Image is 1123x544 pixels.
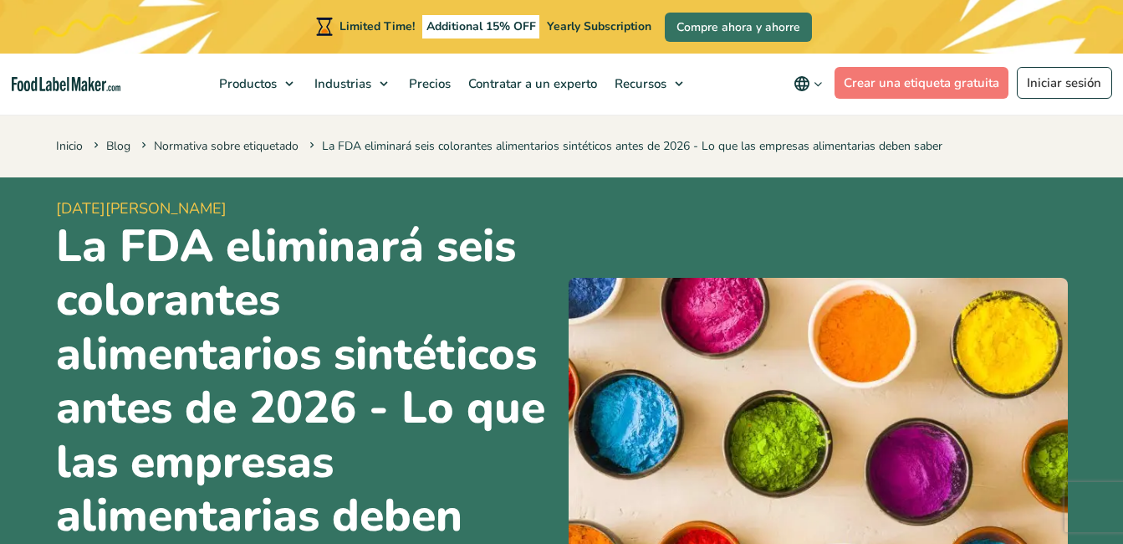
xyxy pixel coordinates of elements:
[547,18,651,34] span: Yearly Subscription
[211,54,302,114] a: Productos
[401,54,456,114] a: Precios
[306,138,942,154] span: La FDA eliminará seis colorantes alimentarios sintéticos antes de 2026 - Lo que las empresas alim...
[606,54,692,114] a: Recursos
[404,75,452,92] span: Precios
[214,75,278,92] span: Productos
[106,138,130,154] a: Blog
[56,198,555,220] span: [DATE][PERSON_NAME]
[665,13,812,42] a: Compre ahora y ahorre
[835,67,1009,99] a: Crear una etiqueta gratuita
[309,75,373,92] span: Industrias
[422,15,540,38] span: Additional 15% OFF
[339,18,415,34] span: Limited Time!
[460,54,602,114] a: Contratar a un experto
[1017,67,1112,99] a: Iniciar sesión
[306,54,396,114] a: Industrias
[154,138,299,154] a: Normativa sobre etiquetado
[610,75,668,92] span: Recursos
[463,75,599,92] span: Contratar a un experto
[56,138,83,154] a: Inicio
